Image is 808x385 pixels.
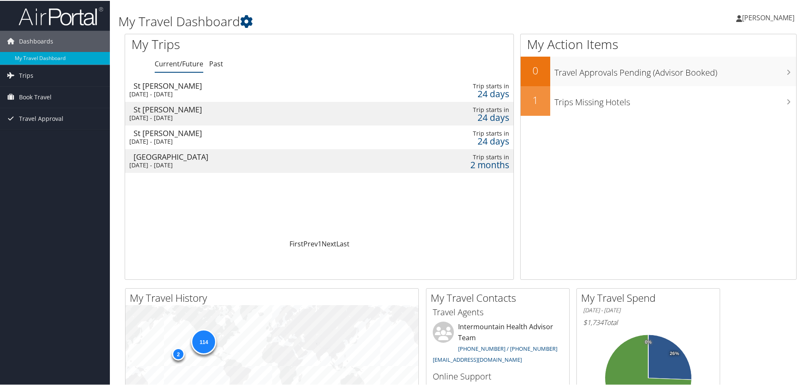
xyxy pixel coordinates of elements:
[118,12,575,30] h1: My Travel Dashboard
[418,89,510,97] div: 24 days
[521,85,796,115] a: 1Trips Missing Hotels
[554,62,796,78] h3: Travel Approvals Pending (Advisor Booked)
[418,113,510,120] div: 24 days
[129,113,369,121] div: [DATE] - [DATE]
[134,128,373,136] div: St [PERSON_NAME]
[554,91,796,107] h3: Trips Missing Hotels
[433,355,522,363] a: [EMAIL_ADDRESS][DOMAIN_NAME]
[134,152,373,160] div: [GEOGRAPHIC_DATA]
[172,347,185,359] div: 2
[581,290,720,304] h2: My Travel Spend
[418,82,510,89] div: Trip starts in
[521,35,796,52] h1: My Action Items
[336,238,349,248] a: Last
[418,153,510,160] div: Trip starts in
[521,56,796,85] a: 0Travel Approvals Pending (Advisor Booked)
[129,90,369,97] div: [DATE] - [DATE]
[129,161,369,168] div: [DATE] - [DATE]
[19,107,63,128] span: Travel Approval
[129,137,369,145] div: [DATE] - [DATE]
[191,328,216,354] div: 114
[458,344,557,352] a: [PHONE_NUMBER] / [PHONE_NUMBER]
[19,5,103,25] img: airportal-logo.png
[736,4,803,30] a: [PERSON_NAME]
[431,290,569,304] h2: My Travel Contacts
[131,35,345,52] h1: My Trips
[19,86,52,107] span: Book Travel
[322,238,336,248] a: Next
[418,129,510,137] div: Trip starts in
[670,350,679,355] tspan: 26%
[318,238,322,248] a: 1
[433,370,563,382] h3: Online Support
[583,317,603,326] span: $1,734
[134,105,373,112] div: St [PERSON_NAME]
[645,339,652,344] tspan: 0%
[583,317,713,326] h6: Total
[155,58,203,68] a: Current/Future
[19,64,33,85] span: Trips
[418,160,510,168] div: 2 months
[209,58,223,68] a: Past
[303,238,318,248] a: Prev
[429,321,567,366] li: Intermountain Health Advisor Team
[418,137,510,144] div: 24 days
[289,238,303,248] a: First
[521,92,550,106] h2: 1
[742,12,794,22] span: [PERSON_NAME]
[418,105,510,113] div: Trip starts in
[583,306,713,314] h6: [DATE] - [DATE]
[19,30,53,51] span: Dashboards
[130,290,418,304] h2: My Travel History
[433,306,563,317] h3: Travel Agents
[521,63,550,77] h2: 0
[134,81,373,89] div: St [PERSON_NAME]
